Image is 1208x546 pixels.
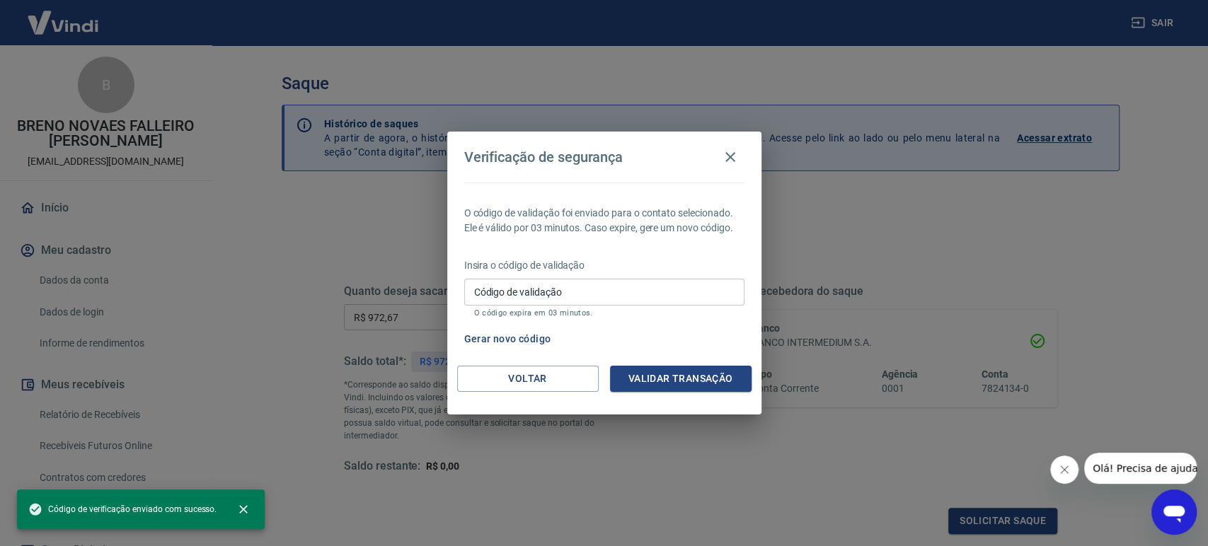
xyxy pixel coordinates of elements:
p: O código de validação foi enviado para o contato selecionado. Ele é válido por 03 minutos. Caso e... [464,206,744,236]
iframe: Mensagem da empresa [1084,453,1197,484]
span: Código de verificação enviado com sucesso. [28,502,217,516]
button: Validar transação [610,366,752,392]
p: Insira o código de validação [464,258,744,273]
h4: Verificação de segurança [464,149,623,165]
span: Olá! Precisa de ajuda? [8,10,119,21]
button: Gerar novo código [459,326,557,352]
button: close [228,494,259,525]
button: Voltar [457,366,599,392]
iframe: Botão para abrir a janela de mensagens [1151,489,1197,535]
p: O código expira em 03 minutos. [474,308,735,318]
iframe: Fechar mensagem [1050,455,1078,484]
